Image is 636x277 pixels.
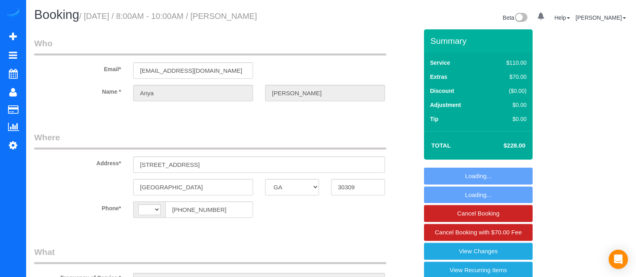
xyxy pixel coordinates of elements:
label: Tip [430,115,438,123]
a: View Changes [424,243,533,260]
input: First Name* [133,85,253,101]
label: Address* [28,156,127,167]
label: Discount [430,87,454,95]
input: Email* [133,62,253,79]
a: Help [554,14,570,21]
label: Service [430,59,450,67]
label: Email* [28,62,127,73]
input: City* [133,179,253,195]
div: $70.00 [489,73,527,81]
span: Booking [34,8,79,22]
legend: Where [34,131,386,150]
label: Name * [28,85,127,96]
input: Phone* [165,201,253,218]
strong: Total [431,142,451,149]
label: Extras [430,73,447,81]
div: $0.00 [489,101,527,109]
a: Cancel Booking with $70.00 Fee [424,224,533,241]
h4: $228.00 [480,142,525,149]
h3: Summary [430,36,529,45]
div: $110.00 [489,59,527,67]
a: Beta [503,14,528,21]
small: / [DATE] / 8:00AM - 10:00AM / [PERSON_NAME] [79,12,257,21]
label: Phone* [28,201,127,212]
div: ($0.00) [489,87,527,95]
input: Last Name* [265,85,385,101]
div: $0.00 [489,115,527,123]
input: Zip Code* [331,179,385,195]
label: Adjustment [430,101,461,109]
a: Cancel Booking [424,205,533,222]
img: Automaid Logo [5,8,21,19]
legend: Who [34,37,386,55]
div: Open Intercom Messenger [609,250,628,269]
a: [PERSON_NAME] [576,14,626,21]
legend: What [34,246,386,264]
img: New interface [514,13,527,23]
span: Cancel Booking with $70.00 Fee [435,229,522,236]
